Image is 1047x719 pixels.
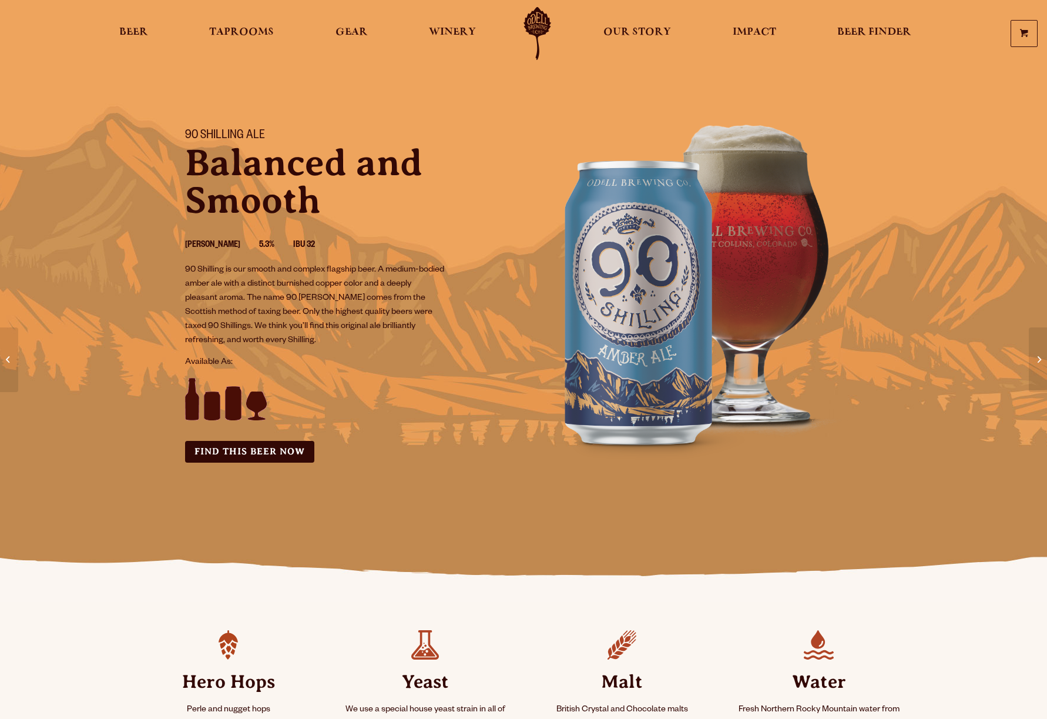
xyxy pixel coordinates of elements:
li: IBU 32 [293,238,334,253]
a: Beer [112,7,156,60]
strong: Water [734,660,903,703]
p: 90 Shilling is our smooth and complex flagship beer. A medium-bodied amber ale with a distinct bu... [185,263,445,348]
a: Taprooms [202,7,281,60]
p: Available As: [185,356,509,370]
a: Beer Finder [830,7,919,60]
p: Perle and nugget hops [144,703,313,717]
h1: 90 Shilling Ale [185,129,509,144]
a: Our Story [596,7,679,60]
p: Balanced and Smooth [185,144,509,219]
a: Winery [421,7,484,60]
span: Beer Finder [837,28,911,37]
li: [PERSON_NAME] [185,238,259,253]
p: British Crystal and Chocolate malts [538,703,706,717]
a: Impact [725,7,784,60]
li: 5.3% [259,238,293,253]
span: Beer [119,28,148,37]
span: Winery [429,28,476,37]
span: Our Story [603,28,671,37]
a: Gear [328,7,375,60]
span: Impact [733,28,776,37]
a: Find this Beer Now [185,441,314,463]
a: Odell Home [515,7,559,60]
span: Gear [335,28,368,37]
strong: Yeast [341,660,509,703]
strong: Hero Hops [144,660,313,703]
strong: Malt [538,660,706,703]
span: Taprooms [209,28,274,37]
